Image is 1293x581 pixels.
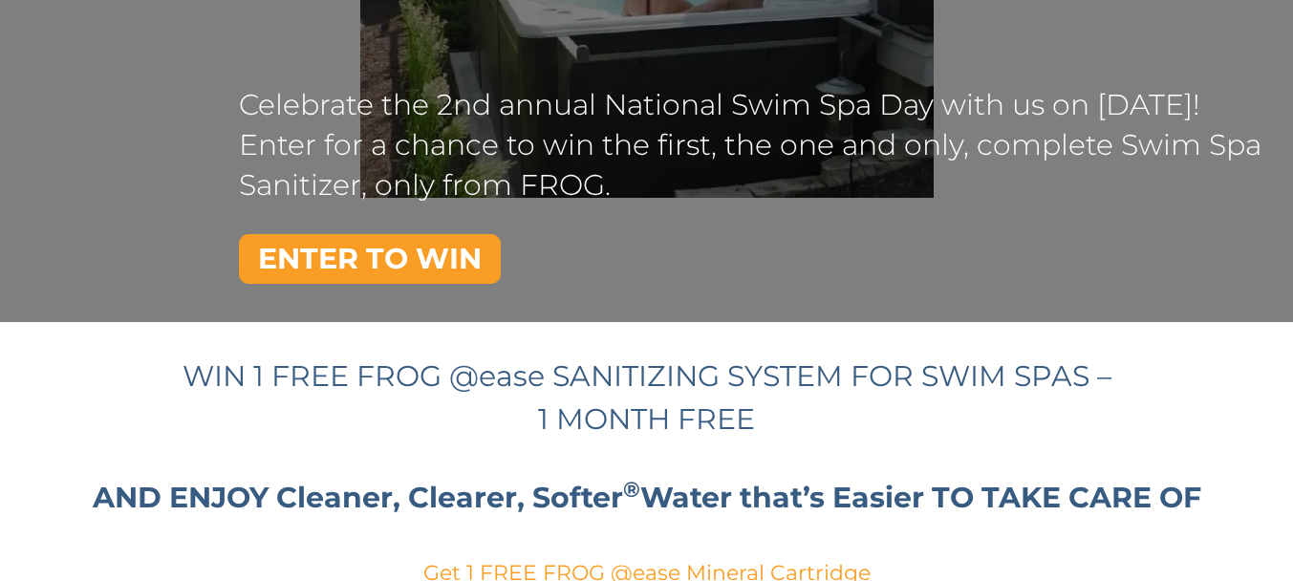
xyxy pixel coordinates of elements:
[93,480,1201,515] strong: AND ENJOY Cleaner, Clearer, Softer Water that’s Easier TO TAKE CARE OF
[623,476,640,503] sup: ®
[239,234,501,284] a: ENTER TO WIN
[83,360,1211,394] h3: WIN 1 FREE FROG @ease SANITIZING SYSTEM FOR SWIM SPAS –
[239,85,1274,205] p: Celebrate the 2nd annual National Swim Spa Day with us on [DATE]! Enter for a chance to win the f...
[83,403,1211,437] h3: 1 MONTH FREE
